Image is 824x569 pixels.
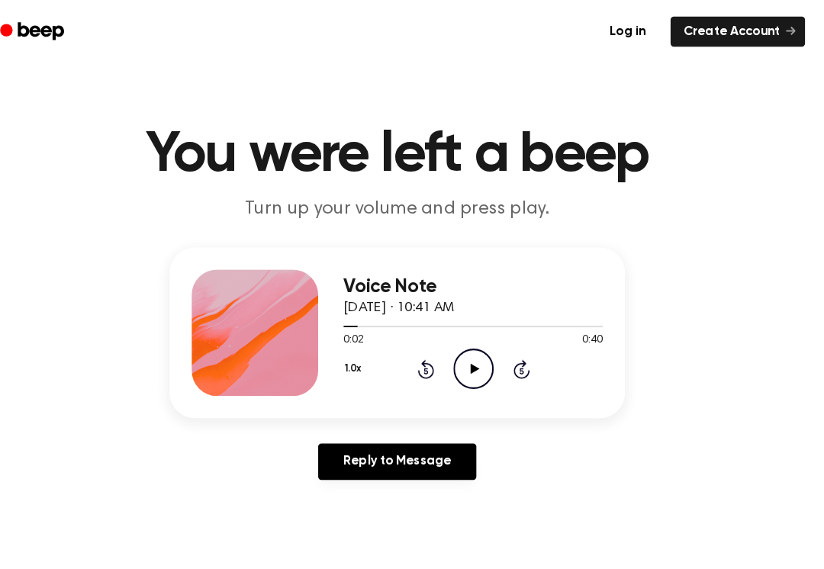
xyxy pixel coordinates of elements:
h3: Voice Note [360,267,610,288]
button: 1.0x [360,343,383,369]
p: Turn up your volume and press play. [119,189,705,214]
a: Reply to Message [336,428,488,463]
h1: You were left a beep [21,122,803,177]
a: Beep [18,16,105,46]
span: [DATE] · 10:41 AM [360,291,467,304]
span: 0:02 [360,320,380,336]
a: Log in [602,13,667,48]
span: 0:40 [591,320,610,336]
a: Create Account [676,16,806,45]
